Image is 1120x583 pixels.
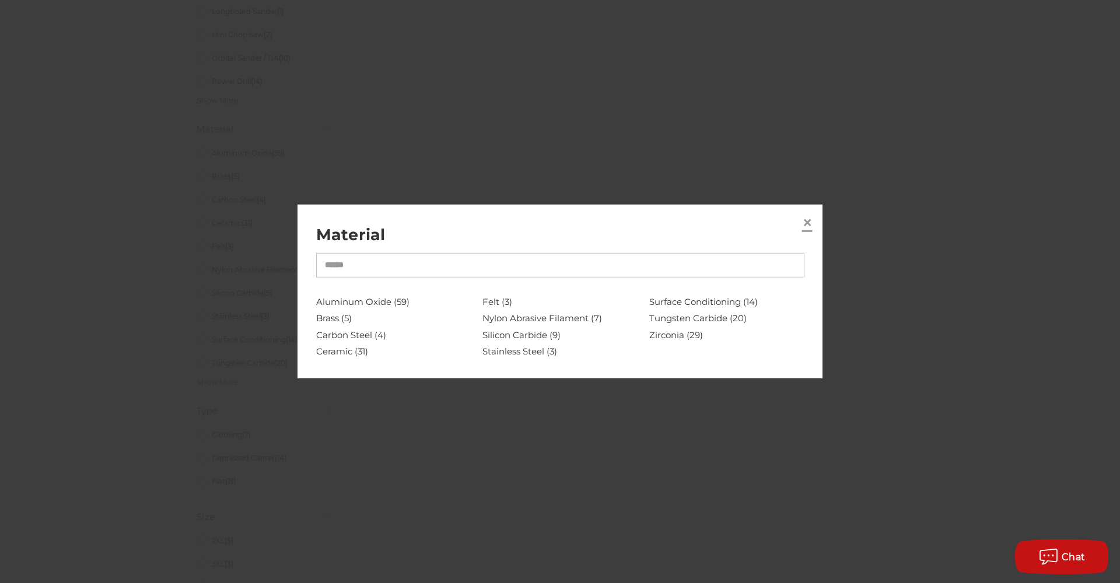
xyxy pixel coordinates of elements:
a: Ceramic (31) [316,343,471,360]
a: Carbon Steel (4) [316,327,471,344]
a: Surface Conditioning (14) [649,294,804,311]
a: Stainless Steel (3) [482,343,638,360]
a: Zirconia (29) [649,327,804,344]
span: Chat [1062,552,1086,563]
a: Tungsten Carbide (20) [649,310,804,327]
a: Aluminum Oxide (59) [316,294,471,311]
span: × [802,210,813,233]
a: Silicon Carbide (9) [482,327,638,344]
a: Felt (3) [482,294,638,311]
button: Chat [1015,539,1108,574]
a: Brass (5) [316,310,471,327]
a: Nylon Abrasive Filament (7) [482,310,638,327]
a: Close [798,213,817,231]
h1: Material [316,223,804,247]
